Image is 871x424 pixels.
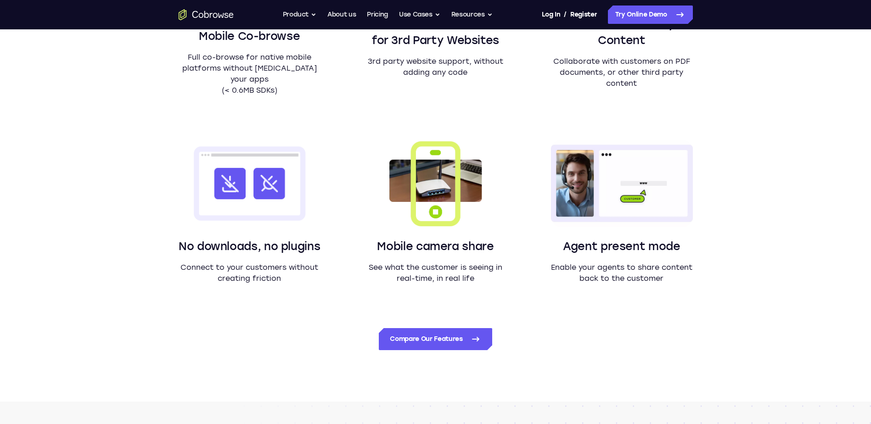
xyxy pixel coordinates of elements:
[179,238,320,255] h3: No downloads, no plugins
[179,9,234,20] a: Go to the home page
[179,52,320,96] p: Full co-browse for native mobile platforms without [MEDICAL_DATA] your apps (< 0.6MB SDKs)
[399,6,440,24] button: Use Cases
[551,262,692,284] p: Enable your agents to share content back to the customer
[551,238,692,255] h3: Agent present mode
[570,6,597,24] a: Register
[179,140,320,227] img: A browser window with two icons crossed out: download and plugin
[365,238,506,255] h3: Mobile camera share
[551,56,692,89] p: Collaborate with customers on PDF documents, or other third party content
[451,6,493,24] button: Resources
[365,140,506,227] img: An image representation of a mobile phone capturing video from its camera
[365,16,506,49] h3: "Universal" Co-browse for 3rd Party Websites
[608,6,693,24] a: Try Online Demo
[542,6,560,24] a: Log In
[283,6,317,24] button: Product
[564,9,567,20] span: /
[551,16,692,49] h3: PDFs and 3rd Party Content
[179,262,320,284] p: Connect to your customers without creating friction
[367,6,388,24] a: Pricing
[365,56,506,78] p: 3rd party website support, without adding any code
[327,6,356,24] a: About us
[551,140,692,227] img: An agent to the left presenting their screen to a customer
[379,328,492,350] a: Compare Our Features
[365,262,506,284] p: See what the customer is seeing in real-time, in real life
